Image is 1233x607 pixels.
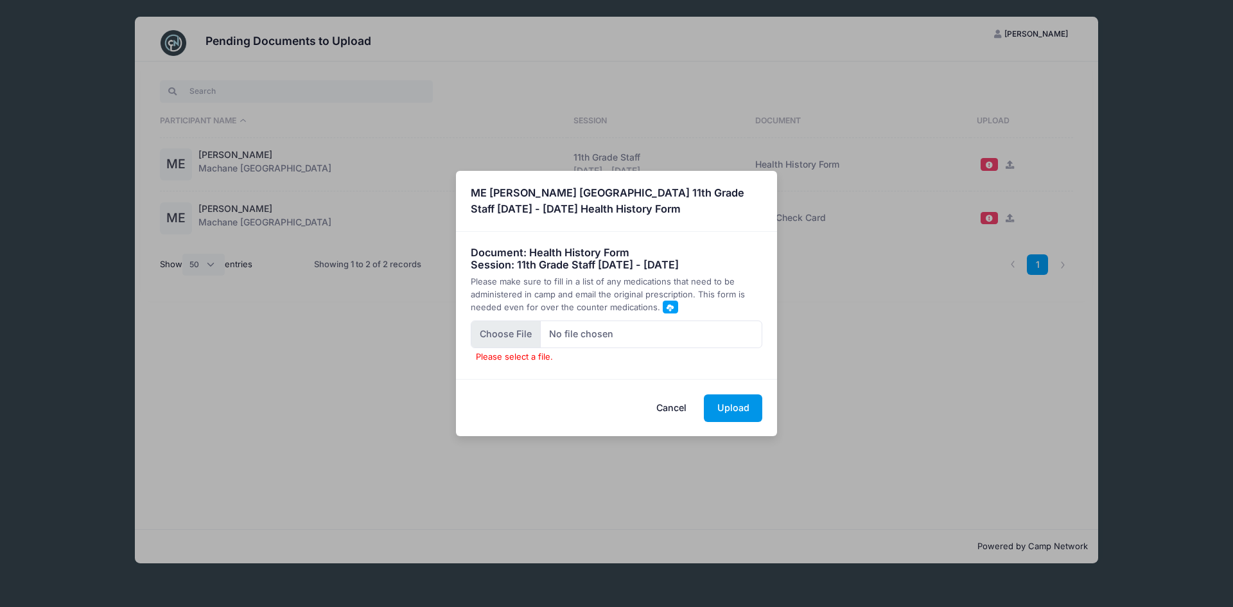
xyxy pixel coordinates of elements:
[471,276,745,312] span: Please make sure to fill in a list of any medications that need to be administered in camp and em...
[704,394,762,422] button: Upload
[643,394,700,422] button: Cancel
[471,247,763,272] h4: Document: Health History Form Session: 11th Grade Staff [DATE] - [DATE]
[471,186,744,215] strong: ME [PERSON_NAME] [GEOGRAPHIC_DATA] 11th Grade Staff [DATE] - [DATE] Health History Form
[471,349,558,365] label: Please select a file.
